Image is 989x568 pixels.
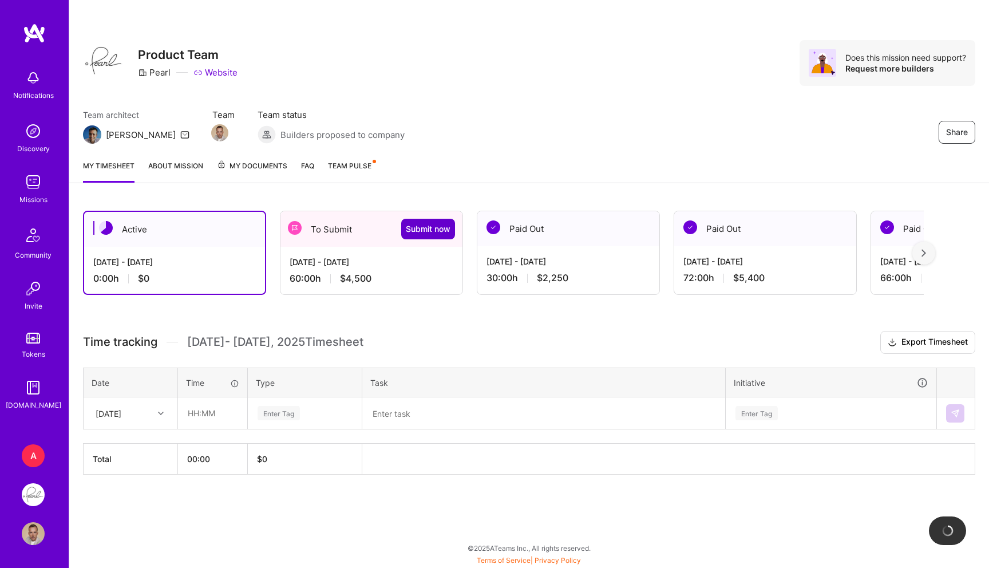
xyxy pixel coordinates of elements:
[22,348,45,360] div: Tokens
[888,337,897,349] i: icon Download
[84,444,178,475] th: Total
[23,23,46,44] img: logo
[290,256,453,268] div: [DATE] - [DATE]
[22,444,45,467] div: A
[328,161,371,170] span: Team Pulse
[845,52,966,63] div: Does this mission need support?
[22,66,45,89] img: bell
[138,273,149,285] span: $0
[486,272,650,284] div: 30:00 h
[19,522,48,545] a: User Avatar
[683,220,697,234] img: Paid Out
[537,272,568,284] span: $2,250
[477,556,581,565] span: |
[22,171,45,194] img: teamwork
[406,223,450,235] span: Submit now
[83,109,189,121] span: Team architect
[921,249,926,257] img: right
[25,300,42,312] div: Invite
[340,273,371,285] span: $4,500
[19,444,48,467] a: A
[186,377,239,389] div: Time
[535,556,581,565] a: Privacy Policy
[19,194,48,206] div: Missions
[138,48,238,62] h3: Product Team
[158,411,164,416] i: icon Chevron
[212,109,235,121] span: Team
[93,273,256,285] div: 0:00 h
[83,160,134,183] a: My timesheet
[880,220,894,234] img: Paid Out
[217,160,287,172] span: My Documents
[193,66,238,78] a: Website
[939,121,975,144] button: Share
[6,399,61,411] div: [DOMAIN_NAME]
[93,256,256,268] div: [DATE] - [DATE]
[290,273,453,285] div: 60:00 h
[19,483,48,506] a: Pearl: Product Team
[845,63,966,74] div: Request more builders
[83,40,124,81] img: Company Logo
[22,483,45,506] img: Pearl: Product Team
[138,68,147,77] i: icon CompanyGray
[179,398,247,428] input: HH:MM
[138,66,171,78] div: Pearl
[809,49,836,77] img: Avatar
[280,211,462,247] div: To Submit
[84,368,178,397] th: Date
[683,255,847,267] div: [DATE] - [DATE]
[83,335,157,349] span: Time tracking
[22,522,45,545] img: User Avatar
[22,120,45,143] img: discovery
[22,277,45,300] img: Invite
[683,272,847,284] div: 72:00 h
[942,525,954,537] img: loading
[401,219,455,239] button: Submit now
[13,89,54,101] div: Notifications
[211,124,228,141] img: Team Member Avatar
[258,404,300,422] div: Enter Tag
[17,143,50,155] div: Discovery
[99,221,113,235] img: Active
[486,255,650,267] div: [DATE] - [DATE]
[187,335,363,349] span: [DATE] - [DATE] , 2025 Timesheet
[257,454,267,464] span: $ 0
[258,109,405,121] span: Team status
[946,127,968,138] span: Share
[22,376,45,399] img: guide book
[106,129,176,141] div: [PERSON_NAME]
[19,222,47,249] img: Community
[26,333,40,344] img: tokens
[288,221,302,235] img: To Submit
[258,125,276,144] img: Builders proposed to company
[733,272,765,284] span: $5,400
[362,368,726,397] th: Task
[734,376,928,389] div: Initiative
[328,160,375,183] a: Team Pulse
[486,220,500,234] img: Paid Out
[83,125,101,144] img: Team Architect
[96,407,121,419] div: [DATE]
[248,368,362,397] th: Type
[69,534,989,562] div: © 2025 ATeams Inc., All rights reserved.
[951,409,960,418] img: Submit
[148,160,203,183] a: About Mission
[477,556,531,565] a: Terms of Service
[180,130,189,139] i: icon Mail
[735,404,778,422] div: Enter Tag
[280,129,405,141] span: Builders proposed to company
[15,249,52,261] div: Community
[477,211,659,246] div: Paid Out
[217,160,287,183] a: My Documents
[84,212,265,247] div: Active
[674,211,856,246] div: Paid Out
[301,160,314,183] a: FAQ
[178,444,248,475] th: 00:00
[880,331,975,354] button: Export Timesheet
[212,123,227,143] a: Team Member Avatar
